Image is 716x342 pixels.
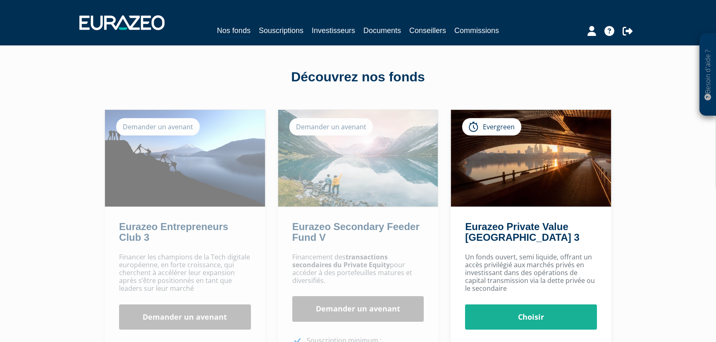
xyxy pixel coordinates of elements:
a: Souscriptions [259,25,303,36]
a: Demander un avenant [119,304,251,330]
a: Documents [363,25,401,36]
div: Evergreen [462,118,521,135]
img: 1732889491-logotype_eurazeo_blanc_rvb.png [79,15,165,30]
p: Besoin d'aide ? [703,38,713,112]
strong: transactions secondaires du Private Equity [292,252,390,269]
a: Eurazeo Private Value [GEOGRAPHIC_DATA] 3 [465,221,579,243]
p: Financer les champions de la Tech digitale européenne, en forte croissance, qui cherchent à accél... [119,253,251,293]
div: Demander un avenant [289,118,373,135]
a: Conseillers [409,25,446,36]
a: Investisseurs [312,25,355,36]
a: Commissions [454,25,499,36]
a: Eurazeo Secondary Feeder Fund V [292,221,420,243]
a: Demander un avenant [292,296,424,322]
p: Financement des pour accéder à des portefeuilles matures et diversifiés. [292,253,424,285]
a: Choisir [465,304,597,330]
div: Découvrez nos fonds [122,68,594,87]
a: Nos fonds [217,25,251,38]
img: Eurazeo Private Value Europe 3 [451,110,611,207]
a: Eurazeo Entrepreneurs Club 3 [119,221,228,243]
img: Eurazeo Secondary Feeder Fund V [278,110,438,207]
p: Un fonds ouvert, semi liquide, offrant un accès privilégié aux marchés privés en investissant dan... [465,253,597,293]
div: Demander un avenant [116,118,200,135]
img: Eurazeo Entrepreneurs Club 3 [105,110,265,207]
